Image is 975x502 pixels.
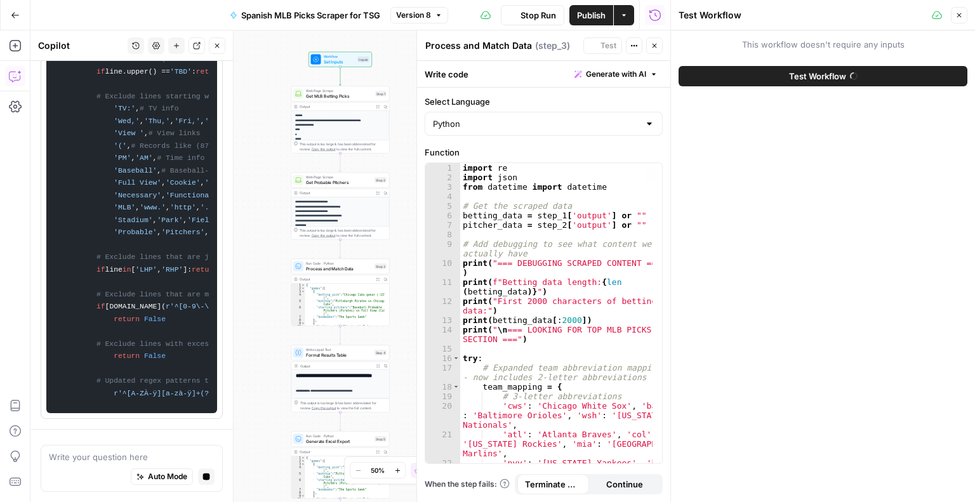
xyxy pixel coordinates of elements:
[148,471,187,482] span: Auto Mode
[425,211,460,220] div: 6
[291,432,390,499] div: Run Code · PythonGenerate Excel ExportStep 5Output{ "games":[ { "betting_pick":"Chicago Cubs gana...
[300,228,387,238] div: This output is too large & has been abbreviated for review. to view the full content.
[291,306,305,315] div: 6
[114,216,152,224] span: 'Stadium'
[291,472,305,479] div: 5
[425,173,460,182] div: 2
[306,347,372,352] span: Write Liquid Text
[157,216,183,224] span: 'Park'
[340,239,342,258] g: Edge from step_2 to step_3
[166,303,256,310] span: r'^[0-9\-\+\.\,\s]+$'
[306,179,372,185] span: Get Probable Pitchers
[306,88,373,93] span: Web Page Scrape
[425,220,460,230] div: 7
[201,204,227,211] span: '.com'
[312,234,336,237] span: Copy the output
[577,9,606,22] span: Publish
[425,239,460,258] div: 9
[114,154,131,162] span: 'PM'
[425,325,460,344] div: 14
[302,456,305,459] span: Toggle code folding, rows 1 through 90
[291,459,305,463] div: 2
[114,129,144,137] span: 'View '
[291,491,305,494] div: 8
[302,463,305,466] span: Toggle code folding, rows 3 through 8
[679,66,967,86] button: Test Workflow
[114,167,157,175] span: 'Baseball'
[324,58,355,65] span: Set Inputs
[569,66,663,83] button: Generate with AI
[525,478,581,491] span: Terminate Workflow
[131,142,226,150] span: # Records like (87-64)
[291,315,305,319] div: 7
[135,154,152,162] span: 'AM'
[114,117,140,125] span: 'Wed,'
[96,68,105,76] span: if
[425,382,460,392] div: 18
[302,459,305,463] span: Toggle code folding, rows 2 through 87
[306,265,372,272] span: Process and Match Data
[425,258,460,277] div: 10
[291,319,305,322] div: 8
[96,303,105,310] span: if
[291,494,305,498] div: 9
[114,105,135,112] span: 'TV:'
[300,277,372,282] div: Output
[425,392,460,401] div: 19
[204,117,230,125] span: 'Sat,'
[789,70,846,83] span: Test Workflow
[583,37,622,54] button: Test
[586,69,646,80] span: Generate with AI
[302,322,305,325] span: Toggle code folding, rows 9 through 14
[196,68,222,76] span: return
[425,479,510,490] span: When the step fails:
[291,259,390,326] div: Run Code · PythonProcess and Match DataStep 3Output{ "games":[ { "betting_pick":"Chicago Cubs gan...
[96,266,105,274] span: if
[291,293,305,300] div: 4
[679,38,967,51] span: This workflow doesn't require any inputs
[302,287,305,290] span: Toggle code folding, rows 2 through 87
[425,401,460,430] div: 20
[291,300,305,306] div: 5
[96,291,434,298] span: # Exclude lines that are mostly numbers, stats, or contain common web elements
[425,95,663,108] label: Select Language
[425,353,460,363] div: 16
[300,190,372,195] div: Output
[425,363,460,382] div: 17
[425,277,460,296] div: 11
[357,56,369,62] div: Inputs
[396,10,431,21] span: Version 8
[140,105,178,112] span: # TV info
[114,142,126,150] span: '('
[114,390,335,397] span: r'^[A-ZÀ-ÿ][a-zà-ÿ]+(?:\s+[A-ZÀ-ÿ][a-zà-ÿ]+){1,3}$'
[291,322,305,325] div: 9
[312,406,336,410] span: Copy the output
[38,39,124,52] div: Copilot
[340,67,342,85] g: Edge from start to step_1
[149,129,201,137] span: # View links
[300,449,372,454] div: Output
[192,266,218,274] span: return
[600,40,616,51] span: Test
[302,290,305,293] span: Toggle code folding, rows 3 through 8
[114,204,135,211] span: 'MLB'
[340,326,342,344] g: Edge from step_3 to step_4
[375,350,387,355] div: Step 4
[300,104,372,109] div: Output
[312,147,336,151] span: Copy the output
[425,163,460,173] div: 1
[291,284,305,287] div: 1
[425,315,460,325] div: 13
[306,261,372,266] span: Run Code · Python
[291,52,390,67] div: WorkflowSet InputsInputs
[371,465,385,475] span: 50%
[589,474,661,494] button: Continue
[114,315,140,323] span: return
[291,456,305,459] div: 1
[375,91,387,96] div: Step 1
[433,117,639,130] input: Python
[425,430,460,458] div: 21
[291,290,305,293] div: 3
[187,216,218,224] span: 'Field'
[453,382,460,392] span: Toggle code folding, rows 18 through 41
